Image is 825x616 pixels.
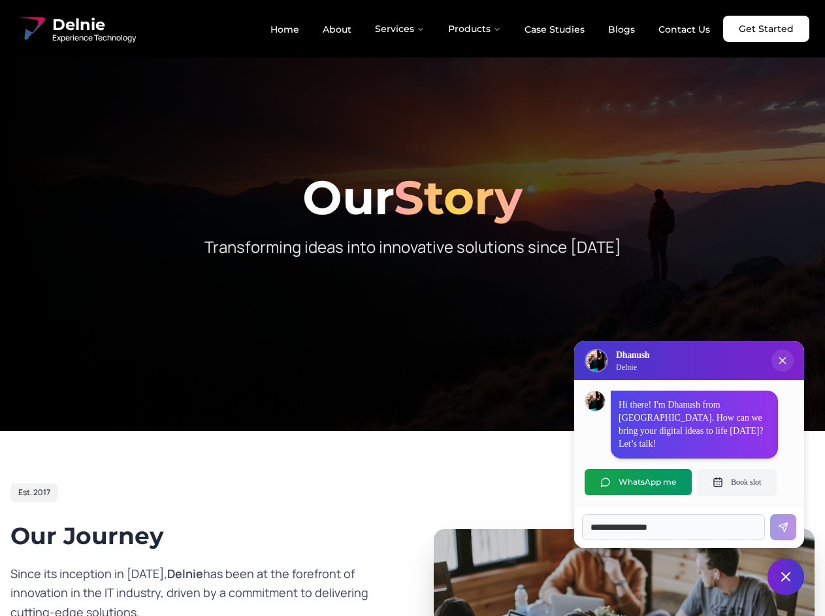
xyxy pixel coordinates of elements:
a: Delnie Logo Full [16,13,136,44]
button: Close chat popup [771,349,794,372]
img: Dhanush [585,391,605,411]
img: Delnie Logo [16,13,47,44]
a: Contact Us [648,18,720,41]
button: Book slot [697,469,777,495]
a: Home [260,18,310,41]
a: Get Started [723,16,809,42]
a: About [312,18,362,41]
p: Delnie [616,362,649,372]
span: Experience Technology [52,33,136,43]
button: WhatsApp me [585,469,692,495]
span: Story [394,169,523,226]
h3: Dhanush [616,349,649,362]
p: Transforming ideas into innovative solutions since [DATE] [162,236,664,257]
button: Close chat [768,559,804,595]
p: Hi there! I'm Dhanush from [GEOGRAPHIC_DATA]. How can we bring your digital ideas to life [DATE]?... [619,398,770,451]
button: Products [438,16,511,42]
button: Services [364,16,435,42]
a: Case Studies [514,18,595,41]
h2: Our Journey [10,523,392,549]
span: Delnie [167,566,203,581]
nav: Main [260,16,720,42]
span: Est. 2017 [18,487,50,498]
span: Delnie [52,14,136,35]
a: Blogs [598,18,645,41]
h1: Our [10,174,815,221]
img: Delnie Logo [586,350,607,371]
